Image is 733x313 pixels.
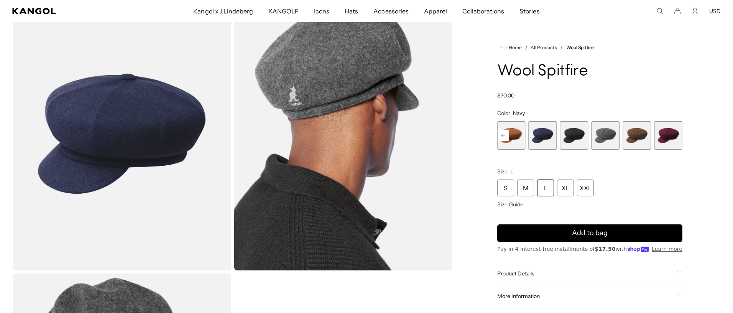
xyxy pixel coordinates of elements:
[656,8,663,15] summary: Search here
[517,180,534,196] div: M
[529,121,557,150] label: Navy
[497,43,682,52] nav: breadcrumbs
[500,44,522,51] a: Home
[497,270,673,277] span: Product Details
[537,180,554,196] div: L
[692,8,698,15] a: Account
[566,45,594,50] a: Wool Spitfire
[654,121,682,150] div: 8 of 8
[497,121,526,150] label: Mahogany
[572,228,608,238] span: Add to bag
[529,121,557,150] div: 4 of 8
[510,168,513,175] span: L
[531,45,557,50] a: All Products
[12,8,128,14] a: Kangol
[654,121,682,150] label: Vino
[497,201,523,208] span: Size Guide
[497,110,510,117] span: Color
[497,63,682,80] h1: Wool Spitfire
[709,8,721,15] button: USD
[513,110,525,117] span: Navy
[497,180,514,196] div: S
[497,224,682,242] button: Add to bag
[497,168,508,175] span: Size
[577,180,594,196] div: XXL
[522,43,528,52] li: /
[560,121,588,150] div: 5 of 8
[497,293,673,300] span: More Information
[560,121,588,150] label: Black
[557,180,574,196] div: XL
[623,121,651,150] label: Tobacco
[592,121,620,150] div: 6 of 8
[557,43,563,52] li: /
[674,8,681,15] button: Cart
[592,121,620,150] label: Dark Flannel
[507,45,522,50] span: Home
[623,121,651,150] div: 7 of 8
[497,92,514,99] span: $70.00
[497,121,526,150] div: 3 of 8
